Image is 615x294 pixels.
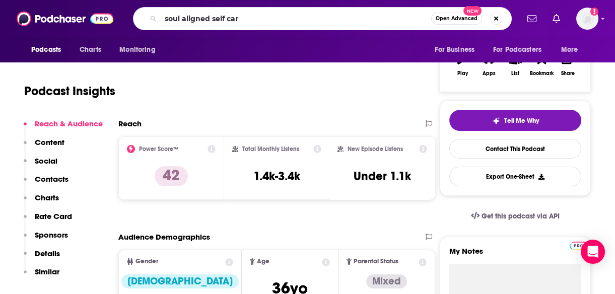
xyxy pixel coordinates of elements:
p: Rate Card [35,211,72,221]
div: Mixed [366,274,407,288]
button: List [502,46,528,83]
div: Share [561,70,575,77]
a: Contact This Podcast [449,139,581,159]
span: Podcasts [31,43,61,57]
a: Show notifications dropdown [549,10,564,27]
input: Search podcasts, credits, & more... [161,11,431,27]
a: Pro website [570,240,587,250]
span: More [561,43,578,57]
h3: 1.4k-3.4k [253,169,300,184]
button: Rate Card [24,211,72,230]
span: Logged in as megcassidy [576,8,598,30]
div: Search podcasts, credits, & more... [133,7,512,30]
button: Show profile menu [576,8,598,30]
a: Charts [73,40,107,59]
button: Share [555,46,581,83]
button: Content [24,137,64,156]
span: For Business [435,43,474,57]
p: Contacts [35,174,69,184]
button: Open AdvancedNew [431,13,482,25]
button: open menu [24,40,74,59]
h2: New Episode Listens [348,145,403,153]
span: Open Advanced [436,16,477,21]
button: open menu [554,40,591,59]
p: Details [35,249,60,258]
span: Gender [135,258,158,265]
div: Open Intercom Messenger [581,240,605,264]
h2: Reach [118,119,142,128]
img: Podchaser Pro [570,242,587,250]
p: Social [35,156,57,166]
svg: Add a profile image [590,8,598,16]
h2: Audience Demographics [118,232,210,242]
button: Bookmark [528,46,555,83]
p: Charts [35,193,59,202]
p: 42 [155,166,188,186]
h2: Total Monthly Listens [242,145,299,153]
p: Sponsors [35,230,68,240]
button: Apps [475,46,502,83]
button: Contacts [24,174,69,193]
img: Podchaser - Follow, Share and Rate Podcasts [17,9,113,28]
a: Get this podcast via API [463,204,568,229]
button: Similar [24,267,59,285]
div: Play [457,70,468,77]
p: Reach & Audience [35,119,103,128]
span: For Podcasters [493,43,541,57]
button: Reach & Audience [24,119,103,137]
span: Parental Status [354,258,398,265]
button: open menu [428,40,487,59]
button: open menu [487,40,556,59]
p: Similar [35,267,59,276]
button: open menu [112,40,168,59]
div: Bookmark [530,70,554,77]
img: tell me why sparkle [492,117,500,125]
button: Details [24,249,60,267]
button: Sponsors [24,230,68,249]
h2: Power Score™ [139,145,178,153]
button: tell me why sparkleTell Me Why [449,110,581,131]
button: Export One-Sheet [449,167,581,186]
span: Monitoring [119,43,155,57]
img: User Profile [576,8,598,30]
h1: Podcast Insights [24,84,115,99]
h3: Under 1.1k [354,169,411,184]
a: Show notifications dropdown [523,10,540,27]
span: New [463,6,482,16]
span: Charts [80,43,101,57]
span: Age [257,258,269,265]
div: Apps [483,70,496,77]
label: My Notes [449,246,581,264]
button: Play [449,46,475,83]
button: Charts [24,193,59,211]
div: [DEMOGRAPHIC_DATA] [121,274,239,288]
span: Tell Me Why [504,117,539,125]
p: Content [35,137,64,147]
span: Get this podcast via API [482,212,560,220]
div: List [511,70,519,77]
button: Social [24,156,57,175]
